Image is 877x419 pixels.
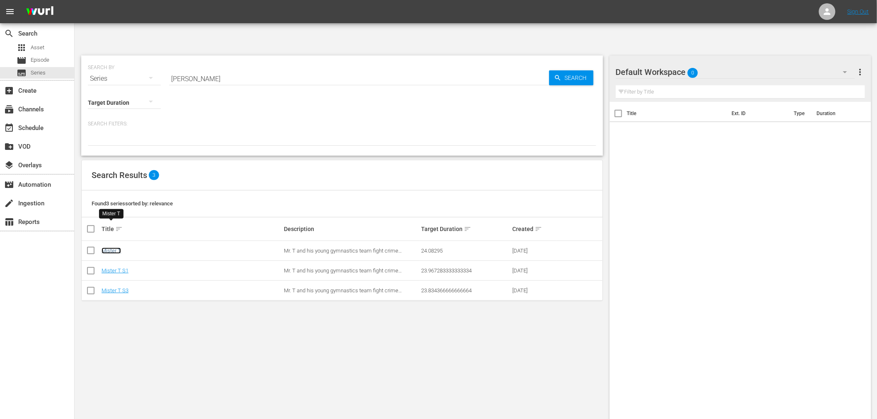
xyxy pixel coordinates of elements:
div: [DATE] [512,248,555,254]
div: Created [512,224,555,234]
span: Mr. T and his young gymnastics team fight crime whenever they encounter it on their tour. [284,248,402,260]
span: Mr. T and his young gymnastics team fight crime whenever they encounter it on their tour. [284,267,402,280]
img: ans4CAIJ8jUAAAAAAAAAAAAAAAAAAAAAAAAgQb4GAAAAAAAAAAAAAAAAAAAAAAAAJMjXAAAAAAAAAAAAAAAAAAAAAAAAgAT5G... [20,2,60,22]
span: 3 [149,170,159,180]
a: Sign Out [848,8,869,15]
a: Mister T S3 [102,287,128,294]
a: Mister T S1 [102,267,128,274]
div: Default Workspace [616,60,855,84]
span: VOD [4,142,14,152]
div: 24.08295 [421,248,510,254]
button: more_vert [855,62,865,82]
span: Create [4,86,14,96]
th: Ext. ID [727,102,789,125]
div: [DATE] [512,267,555,274]
div: 23.967283333333334 [421,267,510,274]
span: Automation [4,180,14,190]
span: Asset [31,43,44,52]
span: Episode [17,55,27,65]
div: 23.834366666666664 [421,287,510,294]
span: Search Results [92,170,147,180]
th: Duration [812,102,861,125]
a: Mister T [102,248,121,254]
div: Title [102,224,282,234]
button: Search [549,70,594,85]
span: 0 [688,64,698,82]
span: Schedule [4,123,14,133]
div: Mister T [102,210,120,217]
span: Series [17,68,27,78]
span: Ingestion [4,198,14,208]
span: Search [562,70,594,85]
span: Asset [17,43,27,53]
span: Episode [31,56,49,64]
span: menu [5,7,15,17]
span: sort [115,225,123,233]
div: Series [88,67,161,90]
div: Target Duration [421,224,510,234]
span: Channels [4,104,14,114]
span: Series [31,69,46,77]
span: Reports [4,217,14,227]
span: Mr. T and his young gymnastics team fight crime whenever they encounter it on their tour. [284,287,402,300]
div: Description [284,226,419,232]
th: Title [627,102,727,125]
th: Type [789,102,812,125]
span: more_vert [855,67,865,77]
div: [DATE] [512,287,555,294]
p: Search Filters: [88,120,596,128]
span: sort [535,225,542,233]
span: Found 3 series sorted by: relevance [92,200,173,207]
span: Overlays [4,160,14,170]
span: sort [464,225,471,233]
span: Search [4,29,14,39]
